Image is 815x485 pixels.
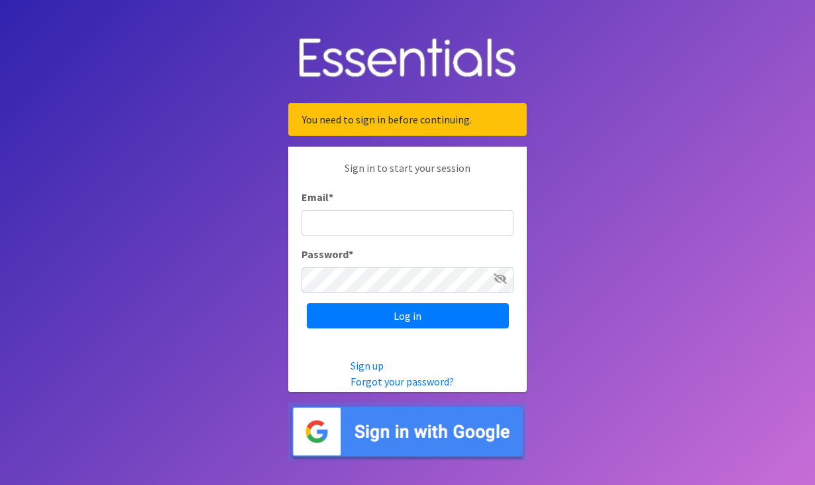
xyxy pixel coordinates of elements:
img: Sign in with Google [288,403,527,460]
a: Sign up [351,359,384,372]
abbr: required [349,247,353,261]
input: Log in [307,303,509,328]
label: Email [301,189,333,205]
abbr: required [329,190,333,204]
div: You need to sign in before continuing. [288,103,527,136]
label: Password [301,246,353,262]
img: Human Essentials [288,25,527,93]
a: Forgot your password? [351,375,454,388]
p: Sign in to start your session [301,160,514,189]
